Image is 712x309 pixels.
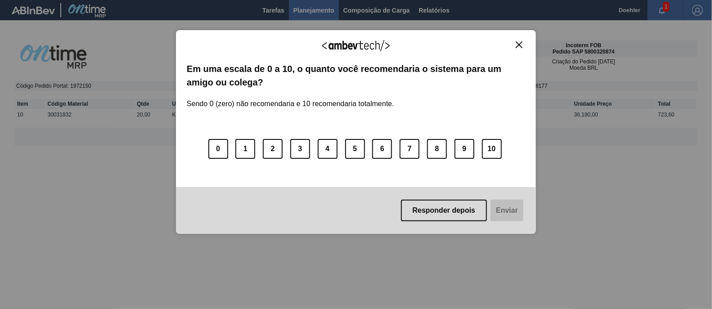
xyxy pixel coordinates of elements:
[513,41,525,49] button: Close
[187,89,394,108] label: Sendo 0 (zero) não recomendaria e 10 recomendaria totalmente.
[235,139,255,159] button: 1
[400,139,419,159] button: 7
[516,41,523,48] img: Close
[401,200,487,221] button: Responder depois
[290,139,310,159] button: 3
[187,62,525,90] label: Em uma escala de 0 a 10, o quanto você recomendaria o sistema para um amigo ou colega?
[345,139,365,159] button: 5
[322,40,390,51] img: Logo Ambevtech
[263,139,283,159] button: 2
[482,139,502,159] button: 10
[208,139,228,159] button: 0
[455,139,474,159] button: 9
[427,139,447,159] button: 8
[372,139,392,159] button: 6
[318,139,338,159] button: 4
